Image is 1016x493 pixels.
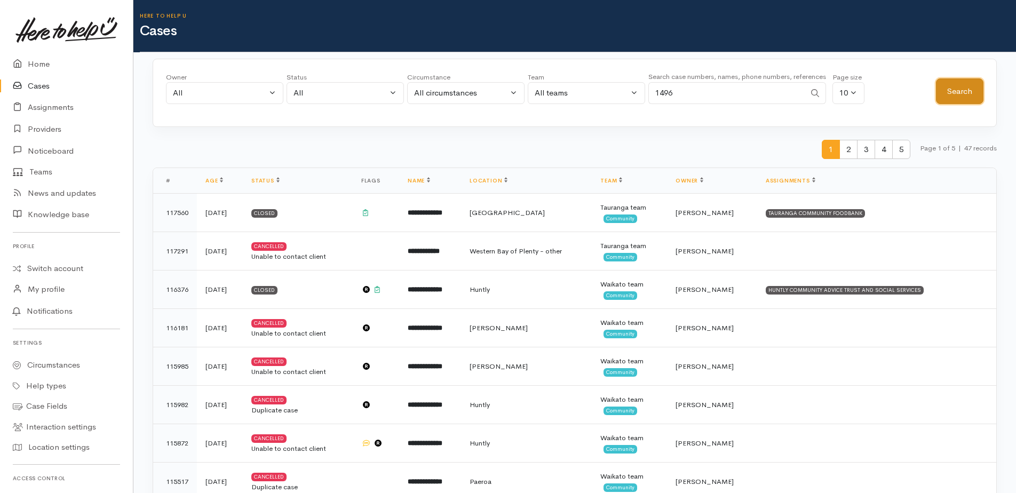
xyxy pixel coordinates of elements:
[140,23,1016,39] h1: Cases
[251,405,344,416] div: Duplicate case
[153,271,197,309] td: 116376
[604,407,637,415] span: Community
[676,477,734,486] span: [PERSON_NAME]
[892,140,910,160] span: 5
[600,317,658,328] div: Waikato team
[676,246,734,256] span: [PERSON_NAME]
[13,239,120,253] h6: Profile
[153,168,197,194] th: #
[470,362,528,371] span: [PERSON_NAME]
[604,214,637,223] span: Community
[197,309,243,347] td: [DATE]
[676,362,734,371] span: [PERSON_NAME]
[470,177,507,184] a: Location
[13,471,120,486] h6: Access control
[251,286,277,295] div: Closed
[600,394,658,405] div: Waikato team
[287,82,404,104] button: All
[470,208,545,217] span: [GEOGRAPHIC_DATA]
[414,87,508,99] div: All circumstances
[173,87,267,99] div: All
[648,82,806,104] input: Search
[528,82,645,104] button: All teams
[600,356,658,367] div: Waikato team
[470,323,528,332] span: [PERSON_NAME]
[936,78,983,105] button: Search
[600,433,658,443] div: Waikato team
[251,443,344,454] div: Unable to contact client
[766,286,924,295] div: HUNTLY COMMUNITY ADVICE TRUST AND SOCIAL SERVICES
[832,82,864,104] button: 10
[676,285,734,294] span: [PERSON_NAME]
[251,434,287,443] div: Cancelled
[600,177,622,184] a: Team
[205,177,223,184] a: Age
[676,439,734,448] span: [PERSON_NAME]
[197,194,243,232] td: [DATE]
[766,209,865,218] div: TAURANGA COMMUNITY FOODBANK
[470,477,491,486] span: Paeroa
[407,82,525,104] button: All circumstances
[600,279,658,290] div: Waikato team
[251,473,287,481] div: Cancelled
[676,177,703,184] a: Owner
[604,291,637,300] span: Community
[470,400,490,409] span: Huntly
[251,319,287,328] div: Cancelled
[251,396,287,404] div: Cancelled
[600,241,658,251] div: Tauranga team
[832,72,864,83] div: Page size
[166,72,283,83] div: Owner
[470,285,490,294] span: Huntly
[251,242,287,251] div: Cancelled
[528,72,645,83] div: Team
[353,168,399,194] th: Flags
[251,177,280,184] a: Status
[251,482,344,492] div: Duplicate case
[140,13,1016,19] h6: Here to help u
[604,445,637,454] span: Community
[407,72,525,83] div: Circumstance
[408,177,430,184] a: Name
[13,336,120,350] h6: Settings
[676,323,734,332] span: [PERSON_NAME]
[197,271,243,309] td: [DATE]
[153,347,197,386] td: 115985
[251,251,344,262] div: Unable to contact client
[822,140,840,160] span: 1
[153,232,197,271] td: 117291
[251,209,277,218] div: Closed
[600,202,658,213] div: Tauranga team
[676,400,734,409] span: [PERSON_NAME]
[470,246,562,256] span: Western Bay of Plenty - other
[604,368,637,377] span: Community
[604,253,637,261] span: Community
[153,386,197,424] td: 115982
[958,144,961,153] span: |
[197,424,243,463] td: [DATE]
[293,87,387,99] div: All
[251,357,287,366] div: Cancelled
[839,87,848,99] div: 10
[535,87,629,99] div: All teams
[857,140,875,160] span: 3
[766,177,815,184] a: Assignments
[648,72,826,81] small: Search case numbers, names, phone numbers, references
[197,386,243,424] td: [DATE]
[875,140,893,160] span: 4
[153,194,197,232] td: 117560
[251,367,344,377] div: Unable to contact client
[920,140,997,168] small: Page 1 of 5 47 records
[197,232,243,271] td: [DATE]
[604,330,637,338] span: Community
[600,471,658,482] div: Waikato team
[153,309,197,347] td: 116181
[470,439,490,448] span: Huntly
[251,328,344,339] div: Unable to contact client
[676,208,734,217] span: [PERSON_NAME]
[604,483,637,492] span: Community
[839,140,858,160] span: 2
[287,72,404,83] div: Status
[197,347,243,386] td: [DATE]
[153,424,197,463] td: 115872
